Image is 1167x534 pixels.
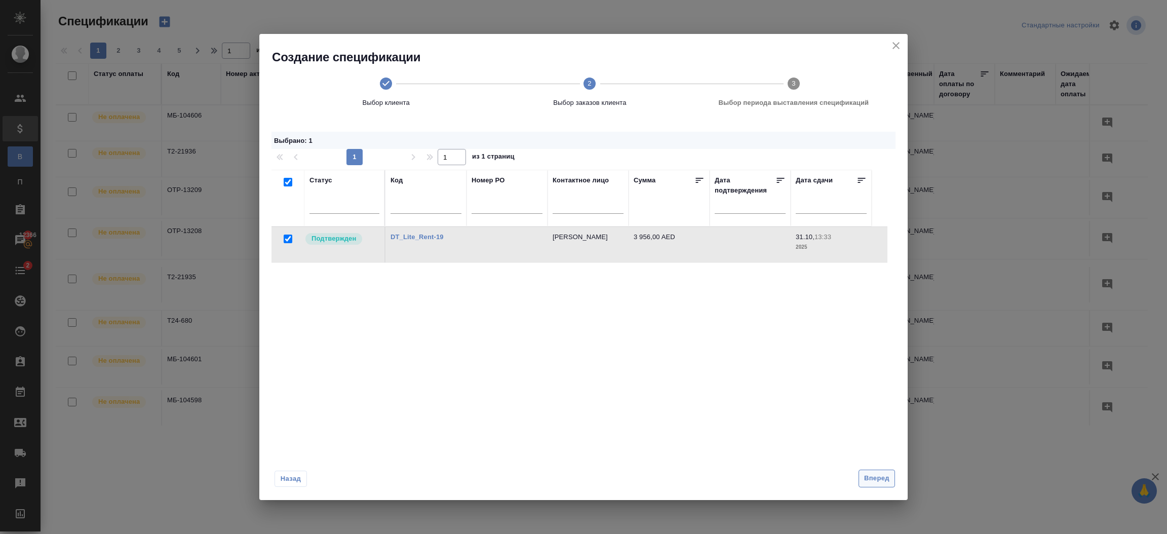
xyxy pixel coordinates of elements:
[715,175,775,196] div: Дата подтверждения
[629,227,710,262] td: 3 956,00 AED
[312,234,356,244] p: Подтвержден
[588,80,592,87] text: 2
[492,98,687,108] span: Выбор заказов клиента
[274,137,313,144] span: Выбрано : 1
[796,175,833,188] div: Дата сдачи
[548,227,629,262] td: [PERSON_NAME]
[796,233,814,241] p: 31.10,
[391,233,444,241] a: DT_Lite_Rent-19
[553,175,609,185] div: Контактное лицо
[288,98,484,108] span: Выбор клиента
[272,49,908,65] h2: Создание спецификации
[888,38,904,53] button: close
[792,80,795,87] text: 3
[696,98,891,108] span: Выбор периода выставления спецификаций
[864,473,889,484] span: Вперед
[280,474,301,484] span: Назад
[796,242,867,252] p: 2025
[859,470,895,487] button: Вперед
[814,233,831,241] p: 13:33
[634,175,655,188] div: Сумма
[275,471,307,487] button: Назад
[391,175,403,185] div: Код
[472,175,504,185] div: Номер PO
[472,150,515,165] span: из 1 страниц
[309,175,332,185] div: Статус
